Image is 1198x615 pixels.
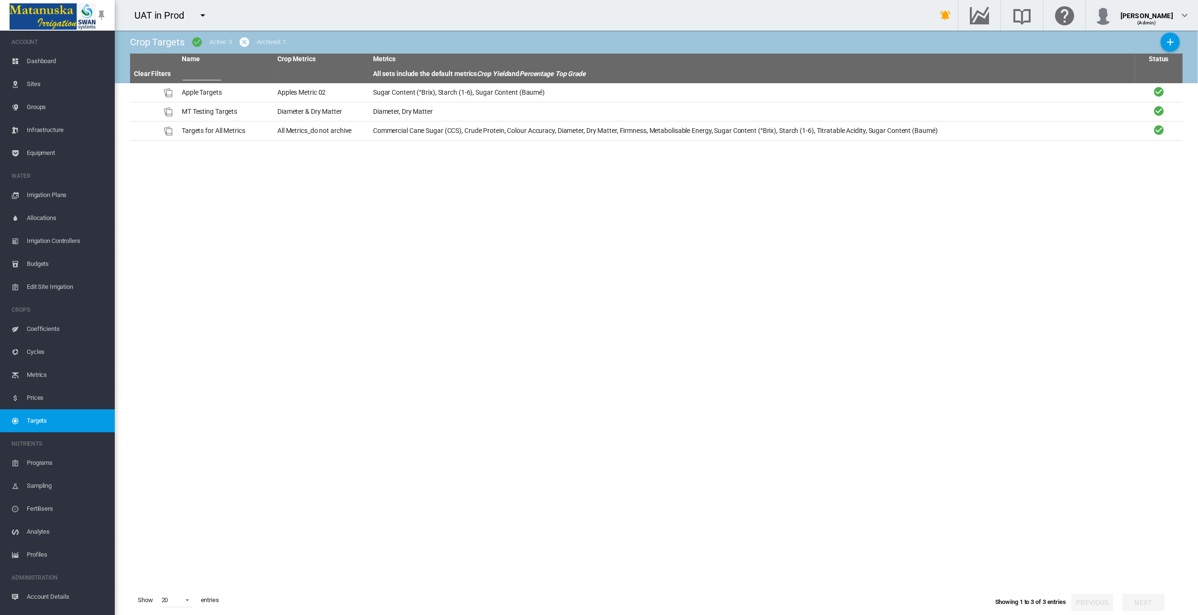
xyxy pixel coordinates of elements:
a: Clear Filters [134,70,171,77]
td: Diameter & Dry Matter [274,102,369,121]
md-icon: icon-chevron-down [1179,10,1190,21]
span: Account Details [27,585,107,608]
md-icon: Search the knowledge base [1011,10,1033,21]
img: Matanuska_LOGO.png [10,3,96,30]
span: Irrigation Plans [27,184,107,207]
div: [PERSON_NAME] [1121,7,1173,17]
span: Sampling [27,474,107,497]
md-icon: icon-checkbox-marked-circle [191,36,203,48]
md-icon: icon-pin [96,10,107,21]
td: Targets for All Metrics [178,121,274,140]
md-icon: icon-bell-ring [940,10,951,21]
span: Show [134,592,157,608]
button: icon-cancel [235,33,254,52]
button: Next [1122,594,1165,611]
md-icon: icon-plus [1165,36,1176,48]
span: Fertilisers [27,497,107,520]
th: Crop Metrics [274,54,369,65]
td: Commercial Cane Sugar (CCS), Crude Protein, Colour Accuracy, Diameter, Dry Matter, Firmness, Meta... [369,121,1135,140]
md-icon: icon-menu-down [197,10,209,21]
td: Apple Targets [178,83,274,102]
span: Sites [27,73,107,96]
i: Active [1153,105,1165,117]
td: All Metrics_do not archive [274,121,369,140]
td: Apples Metric 02 [274,83,369,102]
div: Active: 3 [209,38,232,46]
span: ADMINISTRATION [11,570,107,585]
span: CROPS [11,302,107,318]
th: All sets include the default metrics and [369,65,1135,83]
i: Active [1153,124,1165,136]
span: Groups [27,96,107,119]
button: icon-bell-ring [936,6,955,25]
span: Coefficients [27,318,107,340]
i: Active [1153,86,1165,98]
span: Infrastructure [27,119,107,142]
span: WATER [11,168,107,184]
span: Programs [27,451,107,474]
td: Sugar Content (°Brix), Starch (1-6), Sugar Content (Baumé) [369,83,1135,102]
div: UAT in Prod [134,9,193,22]
th: Metrics [369,54,1135,65]
span: Profiles [27,543,107,566]
td: Prices Id: 6 [130,102,178,121]
td: Prices Id: 28 [130,121,178,140]
tr: Prices Id: 6 MT Testing Targets Diameter & Dry Matter Diameter, Dry Matter Active [130,102,1183,121]
td: MT Testing Targets [178,102,274,121]
img: product-image-placeholder.png [163,106,174,118]
img: product-image-placeholder.png [163,87,174,99]
span: (Admin) [1138,20,1156,25]
md-icon: Go to the Data Hub [968,10,991,21]
span: NUTRIENTS [11,436,107,451]
span: Metrics [27,363,107,386]
button: Previous [1071,594,1113,611]
span: Showing 1 to 3 of 3 entries [995,598,1066,605]
td: Prices Id: 23 [130,83,178,102]
img: product-image-placeholder.png [163,125,174,137]
button: Add Crop Targets [1161,33,1180,52]
span: Prices [27,386,107,409]
span: Allocations [27,207,107,230]
div: Crop Targets [130,35,185,49]
span: Budgets [27,253,107,275]
div: 20 [162,596,168,604]
span: Equipment [27,142,107,165]
md-icon: icon-cancel [239,36,250,48]
span: entries [197,592,223,608]
span: Dashboard [27,50,107,73]
em: Crop Yield [477,70,508,77]
tr: Prices Id: 23 Apple Targets Apples Metric 02 Sugar Content (°Brix), Starch (1-6), Sugar Content (... [130,83,1183,102]
span: Edit Site Irrigation [27,275,107,298]
div: Archived: 1 [257,38,286,46]
span: Irrigation Controllers [27,230,107,253]
tr: Prices Id: 28 Targets for All Metrics All Metrics_do not archive Commercial Cane Sugar (CCS), Cru... [130,121,1183,141]
span: ACCOUNT [11,34,107,50]
th: Status [1135,54,1183,65]
button: icon-checkbox-marked-circle [187,33,207,52]
th: Name [178,54,274,65]
span: Targets [27,409,107,432]
button: icon-menu-down [193,6,212,25]
span: Cycles [27,340,107,363]
td: Diameter, Dry Matter [369,102,1135,121]
img: profile.jpg [1094,6,1113,25]
span: Analytes [27,520,107,543]
md-icon: Click here for help [1053,10,1076,21]
em: Percentage Top Grade [519,70,586,77]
